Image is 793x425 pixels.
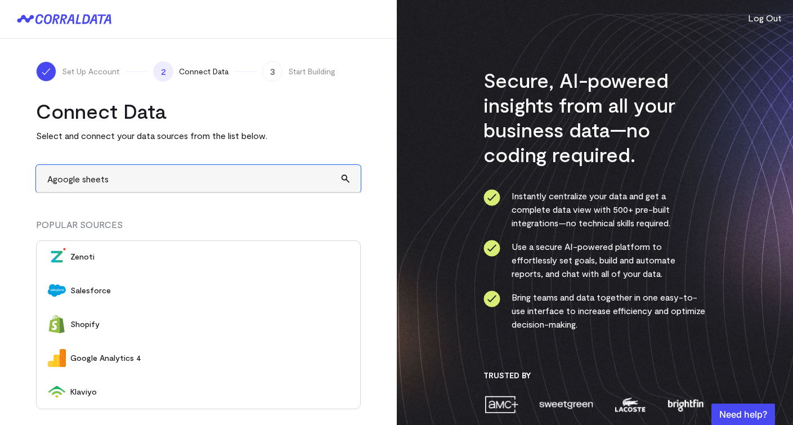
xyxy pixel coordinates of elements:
[665,395,706,414] img: brightfin-a251e171.png
[70,285,349,296] span: Salesforce
[62,66,119,77] span: Set Up Account
[41,66,52,77] img: ico-check-white-5ff98cb1.svg
[538,395,594,414] img: sweetgreen-1d1fb32c.png
[288,66,335,77] span: Start Building
[483,240,500,257] img: ico-check-circle-4b19435c.svg
[483,189,500,206] img: ico-check-circle-4b19435c.svg
[70,386,349,397] span: Klaviyo
[48,383,66,401] img: Klaviyo
[483,68,706,167] h3: Secure, AI-powered insights from all your business data—no coding required.
[179,66,229,77] span: Connect Data
[262,61,283,82] span: 3
[483,290,706,331] li: Bring teams and data together in one easy-to-use interface to increase efficiency and optimize de...
[748,11,782,25] button: Log Out
[36,99,361,123] h2: Connect Data
[48,281,66,299] img: Salesforce
[483,370,706,381] h3: Trusted By
[483,189,706,230] li: Instantly centralize your data and get a complete data view with 500+ pre-built integrations—no t...
[36,165,361,193] input: Search and add data sources
[153,61,173,82] span: 2
[70,352,349,364] span: Google Analytics 4
[70,319,349,330] span: Shopify
[36,218,361,240] div: POPULAR SOURCES
[70,251,349,262] span: Zenoti
[483,240,706,280] li: Use a secure AI-powered platform to effortlessly set goals, build and automate reports, and chat ...
[48,315,66,333] img: Shopify
[483,395,519,414] img: amc-0b11a8f1.png
[36,129,361,142] p: Select and connect your data sources from the list below.
[48,248,66,266] img: Zenoti
[613,395,647,414] img: lacoste-7a6b0538.png
[483,290,500,307] img: ico-check-circle-4b19435c.svg
[48,349,66,367] img: Google Analytics 4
